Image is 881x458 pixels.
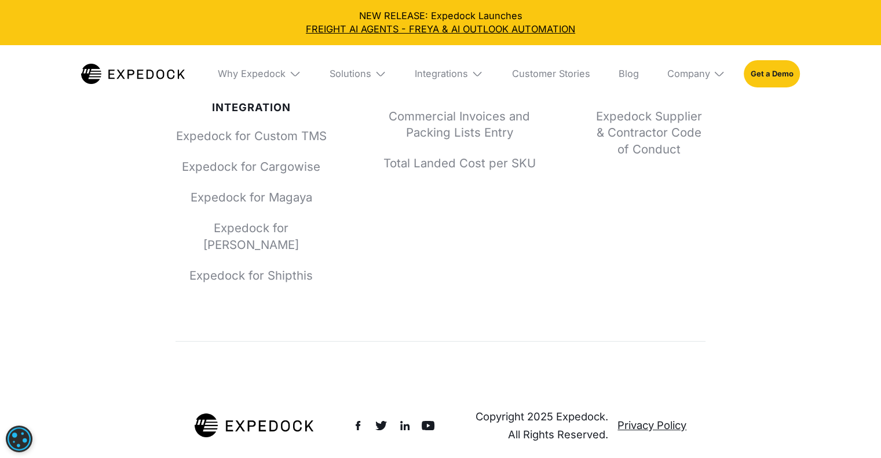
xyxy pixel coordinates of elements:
a: Blog [609,45,648,102]
div: Integrations [415,68,468,79]
a: Expedock Supplier & Contractor Code of Conduct [592,108,705,158]
div: Solutions [320,45,396,102]
div: Company [657,45,734,102]
a: Total Landed Cost per SKU [365,155,554,172]
div: Why Expedock [209,45,310,102]
div: Solutions [330,68,371,79]
a: Privacy Policy [617,416,686,434]
a: Commercial Invoices and Packing Lists Entry [365,108,554,141]
div: Why Expedock [218,68,286,79]
a: Expedock for Magaya [176,189,327,206]
a: Expedock for Custom TMS [176,128,327,145]
a: Customer Stories [502,45,599,102]
div: Copyright 2025 Expedock. All Rights Reserved. [463,408,608,443]
div: Integration [176,101,327,113]
a: Get a Demo [744,60,800,87]
div: Integrations [405,45,493,102]
a: Expedock for [PERSON_NAME] [176,220,327,253]
iframe: Chat Widget [688,333,881,458]
div: NEW RELEASE: Expedock Launches [9,9,871,36]
a: FREIGHT AI AGENTS - FREYA & AI OUTLOOK AUTOMATION [9,23,871,36]
a: Expedock for Cargowise [176,159,327,175]
div: Company [667,68,710,79]
a: Expedock for Shipthis [176,268,327,284]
